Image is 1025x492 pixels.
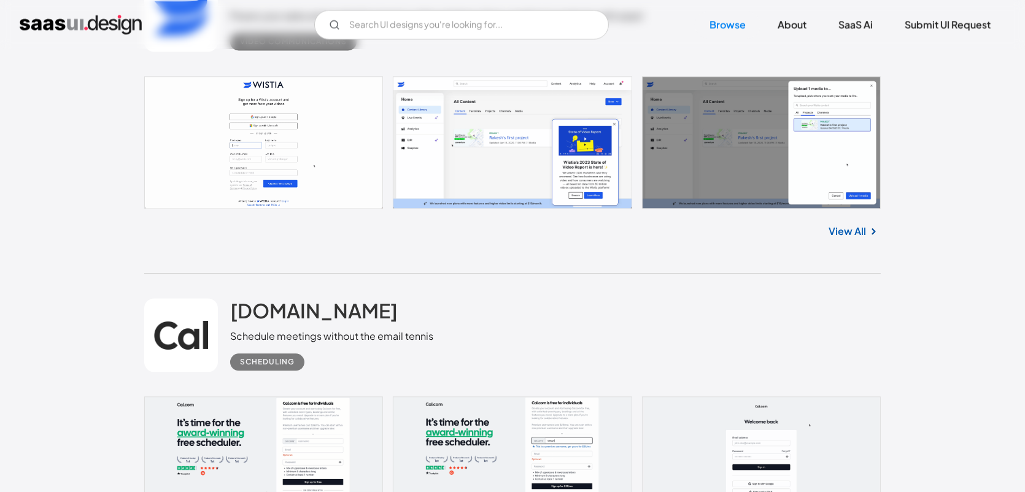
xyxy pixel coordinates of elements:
a: About [763,11,821,38]
form: Email Form [314,10,609,39]
a: SaaS Ai [824,11,888,38]
a: home [20,15,142,34]
h2: [DOMAIN_NAME] [230,298,398,323]
a: View All [829,224,866,239]
div: Schedule meetings without the email tennis [230,329,433,344]
div: Scheduling [240,355,295,369]
a: Browse [695,11,760,38]
a: Submit UI Request [890,11,1005,38]
a: [DOMAIN_NAME] [230,298,398,329]
input: Search UI designs you're looking for... [314,10,609,39]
